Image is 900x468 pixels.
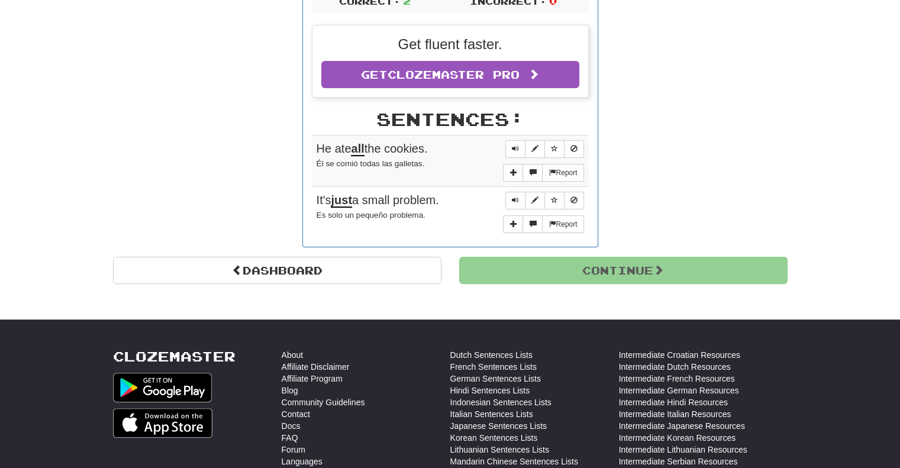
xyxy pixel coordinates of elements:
button: Toggle ignore [564,140,584,158]
a: Intermediate German Resources [619,385,739,396]
button: Report [542,164,583,182]
h2: Sentences: [312,109,589,129]
a: Docs [282,420,301,432]
button: Toggle favorite [544,192,564,209]
a: Dashboard [113,257,441,284]
span: Clozemaster Pro [388,68,520,81]
button: Toggle ignore [564,192,584,209]
a: French Sentences Lists [450,361,537,373]
small: Él se comió todas las galletas. [317,159,425,168]
div: More sentence controls [503,164,583,182]
button: Continue [459,257,788,284]
u: just [331,193,352,208]
a: Mandarin Chinese Sentences Lists [450,456,578,467]
a: Intermediate Korean Resources [619,432,736,444]
button: Add sentence to collection [503,215,523,233]
p: Get fluent faster. [321,34,579,54]
a: Contact [282,408,310,420]
a: Forum [282,444,305,456]
button: Toggle favorite [544,140,564,158]
a: Affiliate Program [282,373,343,385]
button: Play sentence audio [505,140,525,158]
span: He ate the cookies. [317,142,428,156]
button: Edit sentence [525,192,545,209]
a: Intermediate Japanese Resources [619,420,745,432]
img: Get it on App Store [113,408,213,438]
a: Languages [282,456,322,467]
a: Blog [282,385,298,396]
a: GetClozemaster Pro [321,61,579,88]
small: Es solo un pequeño problema. [317,211,425,220]
a: FAQ [282,432,298,444]
u: all [351,142,364,156]
a: Intermediate Lithuanian Resources [619,444,747,456]
a: Dutch Sentences Lists [450,349,533,361]
span: It's a small problem. [317,193,439,208]
a: Intermediate Dutch Resources [619,361,731,373]
img: Get it on Google Play [113,373,212,402]
a: Intermediate Italian Resources [619,408,731,420]
button: Report [542,215,583,233]
a: Korean Sentences Lists [450,432,538,444]
a: Intermediate Serbian Resources [619,456,738,467]
a: Affiliate Disclaimer [282,361,350,373]
a: Intermediate Croatian Resources [619,349,740,361]
a: Indonesian Sentences Lists [450,396,551,408]
div: Sentence controls [505,140,584,158]
a: German Sentences Lists [450,373,541,385]
button: Play sentence audio [505,192,525,209]
div: Sentence controls [505,192,584,209]
a: Clozemaster [113,349,236,364]
button: Add sentence to collection [503,164,523,182]
a: Intermediate Hindi Resources [619,396,728,408]
a: Intermediate French Resources [619,373,735,385]
a: Italian Sentences Lists [450,408,533,420]
button: Edit sentence [525,140,545,158]
a: Community Guidelines [282,396,365,408]
div: More sentence controls [503,215,583,233]
a: Lithuanian Sentences Lists [450,444,549,456]
a: Hindi Sentences Lists [450,385,530,396]
a: Japanese Sentences Lists [450,420,547,432]
a: About [282,349,304,361]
